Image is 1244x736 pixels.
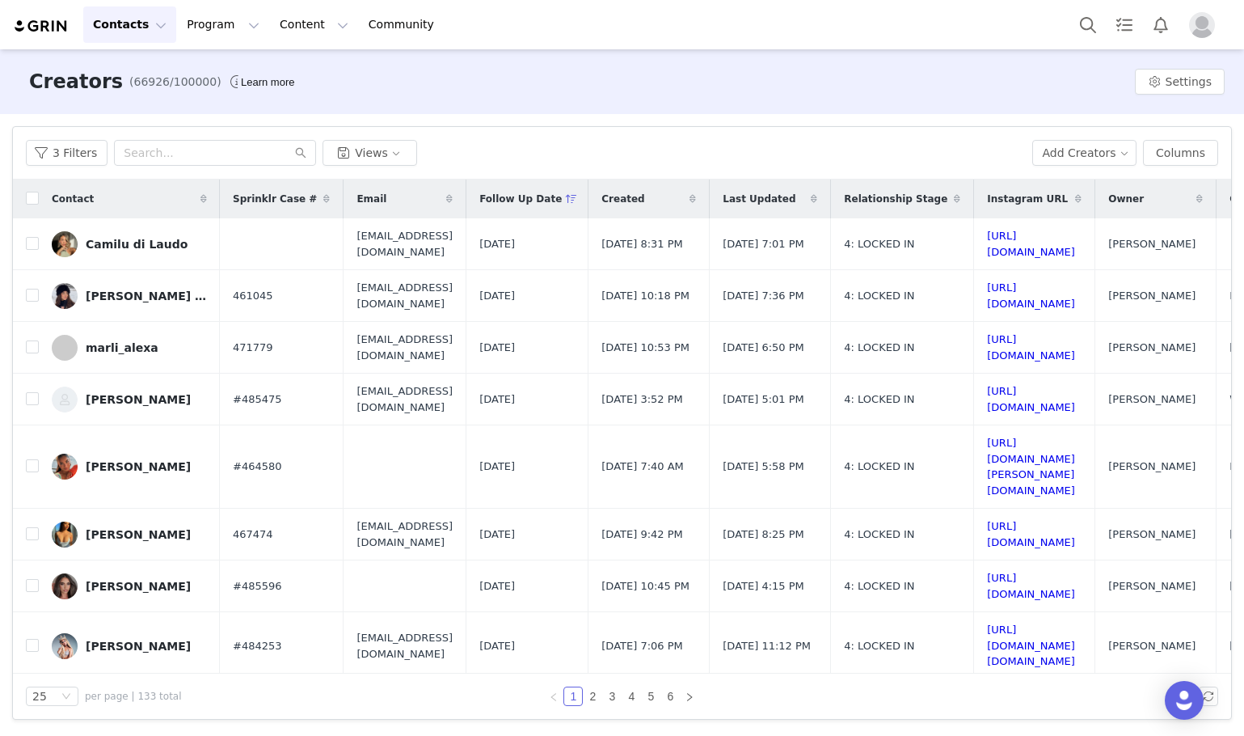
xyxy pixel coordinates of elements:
[52,454,207,480] a: [PERSON_NAME]
[479,638,515,654] span: [DATE]
[723,578,803,594] span: [DATE] 4:15 PM
[1108,236,1196,252] span: [PERSON_NAME]
[601,391,682,408] span: [DATE] 3:52 PM
[479,192,562,206] span: Follow Up Date
[844,288,914,304] span: 4: LOCKED IN
[233,527,273,543] span: 467474
[114,140,316,166] input: Search...
[233,340,273,356] span: 471779
[723,527,803,543] span: [DATE] 8:25 PM
[549,692,559,702] i: icon: left
[359,6,451,43] a: Community
[86,238,188,251] div: Camilu di Laudo
[270,6,358,43] button: Content
[601,288,689,304] span: [DATE] 10:18 PM
[844,192,947,206] span: Relationship Stage
[356,228,453,260] span: [EMAIL_ADDRESS][DOMAIN_NAME]
[295,147,306,159] i: icon: search
[52,335,207,361] a: marli_alexa
[52,387,207,412] a: [PERSON_NAME]
[52,231,207,257] a: Camilu di Laudo
[601,638,682,654] span: [DATE] 7:06 PM
[603,687,621,705] a: 3
[86,640,191,653] div: [PERSON_NAME]
[356,280,453,311] span: [EMAIL_ADDRESS][DOMAIN_NAME]
[1108,192,1144,206] span: Owner
[1108,459,1196,475] span: [PERSON_NAME]
[844,578,914,594] span: 4: LOCKED IN
[601,527,682,543] span: [DATE] 9:42 PM
[660,687,680,706] li: 6
[233,459,282,475] span: #464580
[723,340,803,356] span: [DATE] 6:50 PM
[86,393,191,406] div: [PERSON_NAME]
[61,692,71,703] i: icon: down
[52,573,207,599] a: [PERSON_NAME]
[1108,638,1196,654] span: [PERSON_NAME]
[601,578,689,594] span: [DATE] 10:45 PM
[602,687,622,706] li: 3
[52,522,78,548] img: ef130aed-84f2-424e-947c-d339401ceca7.jpg
[356,518,453,550] span: [EMAIL_ADDRESS][DOMAIN_NAME]
[601,340,689,356] span: [DATE] 10:53 PM
[52,633,207,659] a: [PERSON_NAME]
[1108,391,1196,408] span: [PERSON_NAME]
[987,624,1075,667] a: [URL][DOMAIN_NAME][DOMAIN_NAME]
[52,387,78,412] img: placeholder-contacts.jpeg
[356,630,453,662] span: [EMAIL_ADDRESS][DOMAIN_NAME]
[233,288,273,304] span: 461045
[479,459,515,475] span: [DATE]
[13,19,70,34] img: grin logo
[1108,288,1196,304] span: [PERSON_NAME]
[26,140,108,166] button: 3 Filters
[479,236,515,252] span: [DATE]
[723,236,803,252] span: [DATE] 7:01 PM
[641,687,660,706] li: 5
[479,391,515,408] span: [DATE]
[52,454,78,480] img: e9f8732e-6785-48de-9a6e-43241948b874.jpg
[85,689,182,704] span: per page | 133 total
[52,283,78,309] img: 7411a1ac-6c97-4548-a909-9e133445a660.jpg
[83,6,176,43] button: Contacts
[564,687,582,705] a: 1
[356,383,453,415] span: [EMAIL_ADDRESS][DOMAIN_NAME]
[86,290,207,302] div: [PERSON_NAME] 🙏🏼☀️🧿
[356,192,386,206] span: Email
[479,578,515,594] span: [DATE]
[844,236,914,252] span: 4: LOCKED IN
[987,281,1075,310] a: [URL][DOMAIN_NAME]
[177,6,269,43] button: Program
[563,687,583,706] li: 1
[544,687,563,706] li: Previous Page
[723,638,811,654] span: [DATE] 11:12 PM
[233,638,282,654] span: #484253
[1143,140,1218,166] button: Columns
[1143,6,1179,43] button: Notifications
[680,687,699,706] li: Next Page
[844,527,914,543] span: 4: LOCKED IN
[685,692,694,702] i: icon: right
[987,192,1068,206] span: Instagram URL
[52,573,78,599] img: f0d0d4ce-fa25-4c44-9468-253099b88f5b.jpg
[29,67,123,96] h3: Creators
[1032,140,1137,166] button: Add Creators
[479,527,515,543] span: [DATE]
[844,638,914,654] span: 4: LOCKED IN
[844,391,914,408] span: 4: LOCKED IN
[233,192,317,206] span: Sprinklr Case #
[622,687,640,705] a: 4
[601,236,682,252] span: [DATE] 8:31 PM
[987,230,1075,258] a: [URL][DOMAIN_NAME]
[622,687,641,706] li: 4
[86,528,191,541] div: [PERSON_NAME]
[583,687,602,706] li: 2
[723,288,803,304] span: [DATE] 7:36 PM
[987,520,1075,548] a: [URL][DOMAIN_NAME]
[52,231,78,257] img: 6fcdc618-3d8f-4b4f-96e2-e2ea40ed1654.jpg
[723,459,803,475] span: [DATE] 5:58 PM
[52,192,94,206] span: Contact
[601,192,644,206] span: Created
[52,522,207,548] a: [PERSON_NAME]
[86,580,191,593] div: [PERSON_NAME]
[32,687,47,705] div: 25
